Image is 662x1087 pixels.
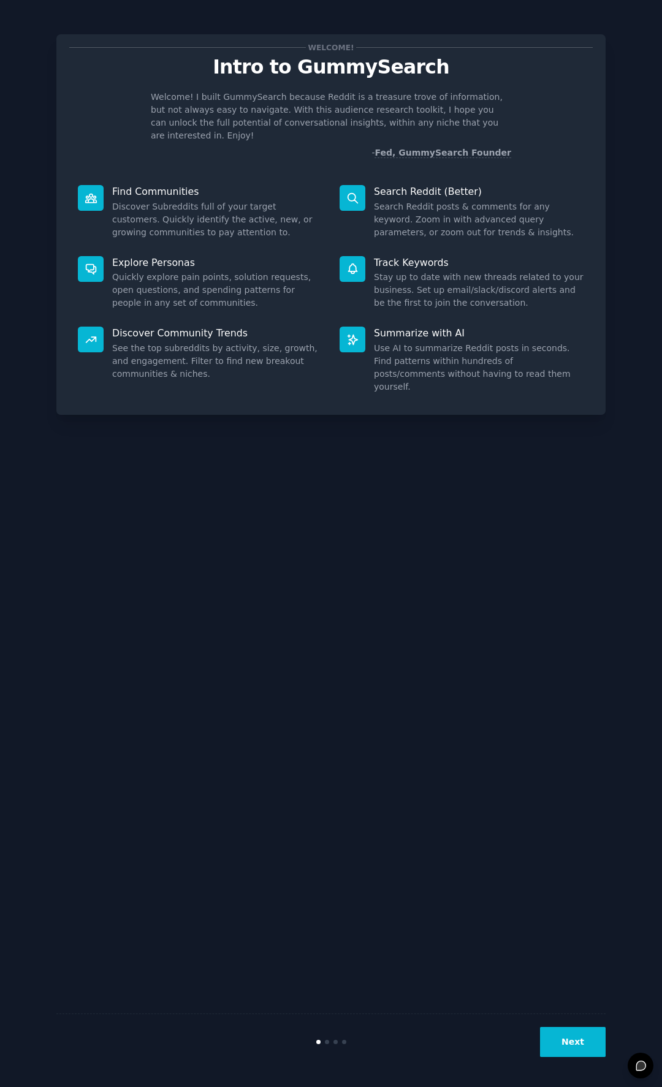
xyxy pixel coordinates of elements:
[374,256,584,269] p: Track Keywords
[371,146,511,159] div: -
[540,1027,606,1057] button: Next
[374,342,584,393] dd: Use AI to summarize Reddit posts in seconds. Find patterns within hundreds of posts/comments with...
[112,200,322,239] dd: Discover Subreddits full of your target customers. Quickly identify the active, new, or growing c...
[112,271,322,309] dd: Quickly explore pain points, solution requests, open questions, and spending patterns for people ...
[375,148,511,158] a: Fed, GummySearch Founder
[374,200,584,239] dd: Search Reddit posts & comments for any keyword. Zoom in with advanced query parameters, or zoom o...
[306,41,356,54] span: Welcome!
[112,185,322,198] p: Find Communities
[112,342,322,381] dd: See the top subreddits by activity, size, growth, and engagement. Filter to find new breakout com...
[374,327,584,339] p: Summarize with AI
[69,56,593,78] p: Intro to GummySearch
[112,327,322,339] p: Discover Community Trends
[374,271,584,309] dd: Stay up to date with new threads related to your business. Set up email/slack/discord alerts and ...
[112,256,322,269] p: Explore Personas
[151,91,511,142] p: Welcome! I built GummySearch because Reddit is a treasure trove of information, but not always ea...
[374,185,584,198] p: Search Reddit (Better)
